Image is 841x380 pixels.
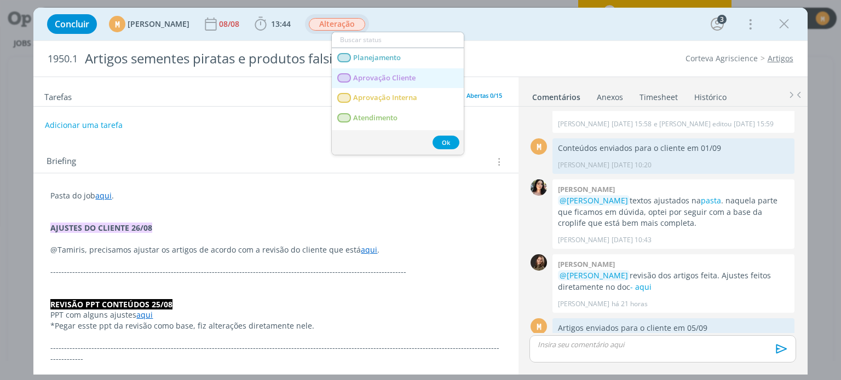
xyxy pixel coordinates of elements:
[433,136,459,149] button: Ok
[560,195,628,206] span: @[PERSON_NAME]
[128,20,189,28] span: [PERSON_NAME]
[558,235,609,245] p: [PERSON_NAME]
[47,155,76,169] span: Briefing
[612,299,648,309] span: há 21 horas
[612,160,652,170] span: [DATE] 10:20
[308,17,366,31] button: Alteração
[558,270,789,293] p: revisão dos artigos feita. Ajustes feitos diretamente no doc
[50,299,172,309] strong: REVISÃO PPT CONTEÚDOS 25/08
[50,342,501,364] p: -------------------------------------------------------------------------------------------------...
[531,179,547,196] img: T
[55,20,89,28] span: Concluir
[109,16,189,32] button: M[PERSON_NAME]
[531,318,547,335] div: M
[531,138,547,155] div: M
[612,119,652,129] span: [DATE] 15:58
[708,15,726,33] button: 3
[271,19,291,29] span: 13:44
[48,53,78,65] span: 1950.1
[50,244,501,255] p: @Tamiris, precisamos ajustar os artigos de acordo com a revisão do cliente que está .
[768,53,793,63] a: Artigos
[734,119,774,129] span: [DATE] 15:59
[80,45,478,72] div: Artigos sementes piratas e produtos falsificados
[694,87,727,103] a: Histórico
[354,114,398,122] span: Atendimento
[44,89,72,102] span: Tarefas
[47,14,97,34] button: Concluir
[558,143,789,154] p: Conteúdos enviados para o cliente em 01/09
[361,244,377,255] a: aqui
[95,190,112,201] a: aqui
[558,323,789,334] p: Artigos enviados para o cliente em 05/09
[531,254,547,271] img: J
[686,53,758,63] a: Corteva Agriscience
[252,15,293,33] button: 13:44
[136,309,153,320] a: aqui
[50,320,501,331] p: *Pegar esste ppt da revisão como base, fiz alterações diretamente nele.
[219,20,241,28] div: 08/08
[466,91,502,100] span: Abertas 0/15
[332,32,464,48] input: Buscar status
[654,119,731,129] span: e [PERSON_NAME] editou
[558,299,609,309] p: [PERSON_NAME]
[558,259,615,269] b: [PERSON_NAME]
[560,270,628,280] span: @[PERSON_NAME]
[44,115,123,135] button: Adicionar uma tarefa
[331,32,464,155] ul: Alteração
[33,8,807,375] div: dialog
[558,195,789,229] p: textos ajustados na . naquela parte que ficamos em dúvida, optei por seguir com a base da croplif...
[532,87,581,103] a: Comentários
[558,184,615,194] b: [PERSON_NAME]
[109,16,125,32] div: M
[50,266,501,277] p: -------------------------------------------------------------------------------------------------...
[717,15,727,24] div: 3
[50,223,152,233] strong: AJUSTES DO CLIENTE 26/08
[50,190,501,201] p: Pasta do job .
[354,93,418,102] span: Aprovação Interna
[597,92,623,103] div: Anexos
[354,54,401,62] span: Planejamento
[558,119,609,129] p: [PERSON_NAME]
[639,87,678,103] a: Timesheet
[354,74,416,83] span: Aprovação Cliente
[630,282,652,292] a: - aqui
[309,18,365,31] span: Alteração
[50,309,501,320] p: PPT com alguns ajustes
[701,195,721,206] a: pasta
[558,160,609,170] p: [PERSON_NAME]
[612,235,652,245] span: [DATE] 10:43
